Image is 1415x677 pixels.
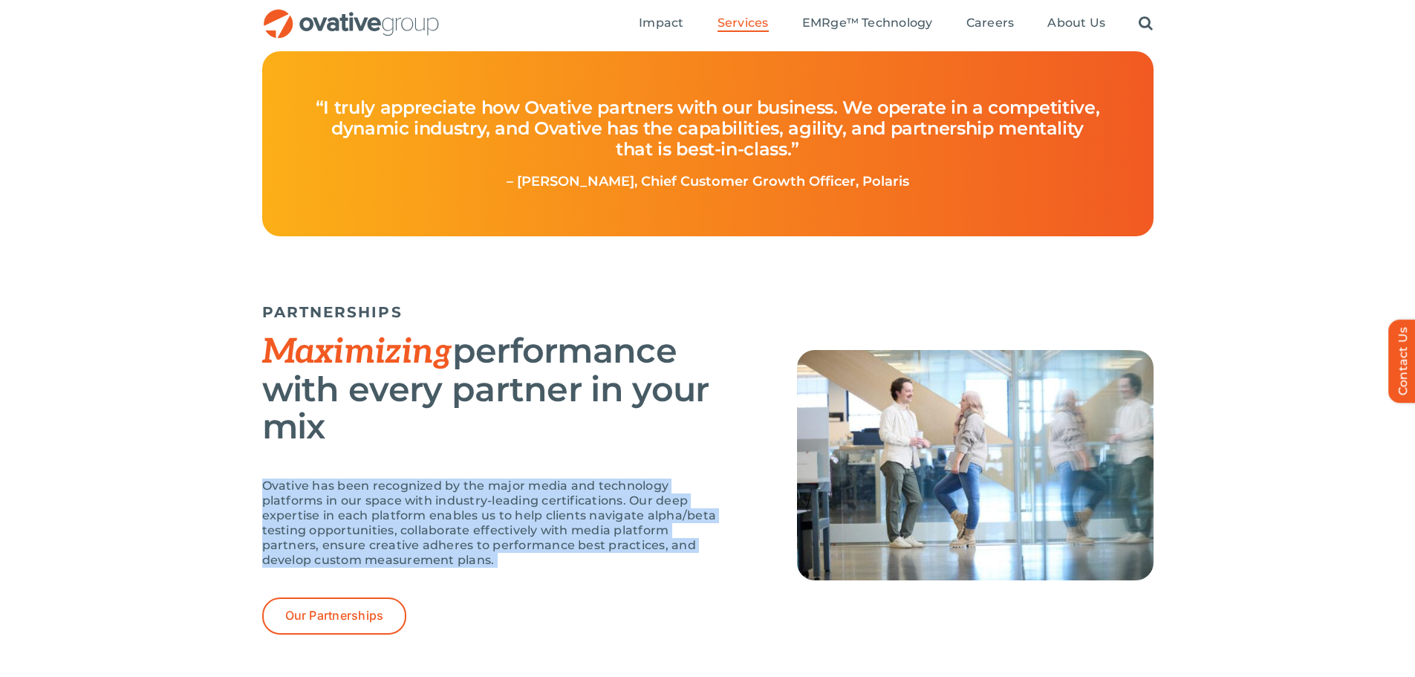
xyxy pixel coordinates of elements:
a: About Us [1047,16,1105,32]
span: Impact [639,16,683,30]
a: Impact [639,16,683,32]
span: About Us [1047,16,1105,30]
p: – [PERSON_NAME], Chief Customer Growth Officer, Polaris [297,175,1119,190]
a: Search [1139,16,1153,32]
span: Maximizing [262,331,452,373]
a: Our Partnerships [262,597,407,634]
p: Ovative has been recognized by the major media and technology platforms in our space with industr... [262,479,723,568]
span: EMRge™ Technology [802,16,933,30]
h4: “I truly appreciate how Ovative partners with our business. We operate in a competitive, dynamic ... [297,82,1119,175]
img: Services – Partnerships [797,350,1154,580]
span: Our Partnerships [285,609,384,623]
a: Careers [966,16,1015,32]
span: Services [718,16,769,30]
a: Services [718,16,769,32]
h5: PARTNERSHIPS [262,303,723,321]
span: Careers [966,16,1015,30]
a: EMRge™ Technology [802,16,933,32]
a: OG_Full_horizontal_RGB [262,7,440,22]
h2: performance with every partner in your mix [262,332,723,445]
